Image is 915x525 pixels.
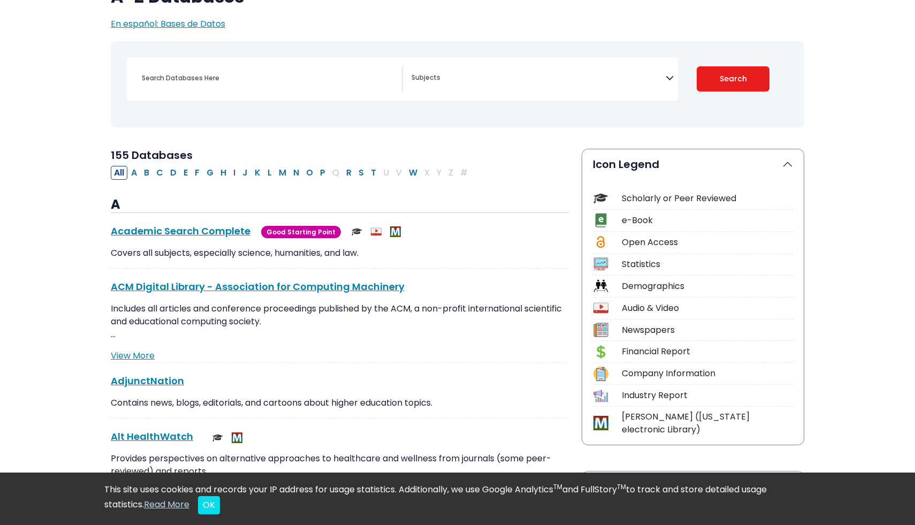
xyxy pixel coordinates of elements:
img: Icon Financial Report [593,345,608,359]
div: Open Access [622,236,793,249]
div: Industry Report [622,389,793,402]
img: MeL (Michigan electronic Library) [232,432,242,443]
button: Filter Results D [167,166,180,180]
span: Good Starting Point [261,226,341,238]
a: View More [111,349,155,362]
div: Company Information [622,367,793,380]
button: Filter Results N [290,166,302,180]
button: Filter Results R [343,166,355,180]
div: Financial Report [622,345,793,358]
div: Scholarly or Peer Reviewed [622,192,793,205]
button: Filter Results O [303,166,316,180]
button: Filter Results I [230,166,239,180]
button: Filter Results L [264,166,275,180]
button: Filter Results K [251,166,264,180]
button: Filter Results F [192,166,203,180]
p: Includes all articles and conference proceedings published by the ACM, a non-profit international... [111,302,569,341]
div: e-Book [622,214,793,227]
a: Alt HealthWatch [111,430,193,443]
a: Academic Search Complete [111,224,250,238]
button: Filter Results G [203,166,217,180]
button: Filter Results T [368,166,379,180]
img: MeL (Michigan electronic Library) [390,226,401,237]
button: Filter Results A [128,166,140,180]
img: Icon Open Access [594,235,607,249]
p: Contains news, blogs, editorials, and cartoons about higher education topics. [111,397,569,409]
div: Alpha-list to filter by first letter of database name [111,166,472,178]
img: Icon Newspapers [593,323,608,337]
a: En español: Bases de Datos [111,18,225,30]
button: All [111,166,127,180]
div: Statistics [622,258,793,271]
h3: A [111,197,569,213]
a: Read More [144,498,189,511]
a: ACM Digital Library - Association for Computing Machinery [111,280,405,293]
img: Icon e-Book [593,213,608,227]
img: Icon Company Information [593,367,608,381]
button: Icon Legend [582,149,804,179]
button: Filter Results P [317,166,329,180]
div: This site uses cookies and records your IP address for usage statistics. Additionally, we use Goo... [104,483,811,514]
div: Audio & Video [622,302,793,315]
div: Demographics [622,280,793,293]
img: Icon MeL (Michigan electronic Library) [593,416,608,430]
img: Scholarly or Peer Reviewed [352,226,362,237]
button: Close [198,496,220,514]
sup: TM [553,482,562,491]
p: Provides perspectives on alternative approaches to healthcare and wellness from journals (some pe... [111,452,569,478]
sup: TM [617,482,626,491]
img: Icon Industry Report [593,389,608,403]
a: AdjunctNation [111,374,184,387]
button: Filter Results W [406,166,421,180]
input: Search database by title or keyword [135,70,402,86]
div: [PERSON_NAME] ([US_STATE] electronic Library) [622,410,793,436]
button: Filter Results E [180,166,191,180]
img: Audio & Video [371,226,382,237]
textarea: Search [411,74,666,83]
img: Icon Demographics [593,279,608,293]
span: 155 Databases [111,148,193,163]
button: Filter Results M [276,166,289,180]
button: Filter Results C [153,166,166,180]
nav: Search filters [111,41,804,127]
button: Filter Results J [239,166,251,180]
img: Icon Audio & Video [593,301,608,315]
div: Newspapers [622,324,793,337]
button: ScienceDirect [582,471,804,501]
img: Scholarly or Peer Reviewed [212,432,223,443]
img: Icon Statistics [593,257,608,271]
img: Icon Scholarly or Peer Reviewed [593,191,608,206]
button: Filter Results H [217,166,230,180]
button: Filter Results B [141,166,152,180]
button: Filter Results S [355,166,367,180]
p: Covers all subjects, especially science, humanities, and law. [111,247,569,260]
button: Submit for Search Results [697,66,770,92]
